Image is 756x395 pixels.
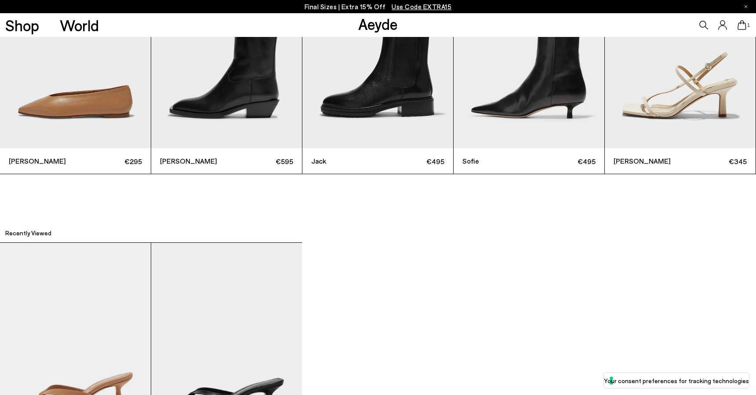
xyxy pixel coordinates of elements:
[378,156,445,167] span: €495
[462,156,529,166] span: Sofie
[529,156,596,167] span: €495
[5,18,39,33] a: Shop
[9,156,76,166] span: [PERSON_NAME]
[227,156,294,167] span: €595
[5,229,51,238] h2: Recently Viewed
[60,18,99,33] a: World
[311,156,378,166] span: Jack
[604,376,749,385] label: Your consent preferences for tracking technologies
[680,156,747,167] span: €345
[358,15,398,33] a: Aeyde
[746,23,751,28] span: 1
[392,3,451,11] span: Navigate to /collections/ss25-final-sizes
[305,1,452,12] p: Final Sizes | Extra 15% Off
[604,373,749,388] button: Your consent preferences for tracking technologies
[614,156,680,166] span: [PERSON_NAME]
[76,156,142,167] span: €295
[738,20,746,30] a: 1
[160,156,227,166] span: [PERSON_NAME]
